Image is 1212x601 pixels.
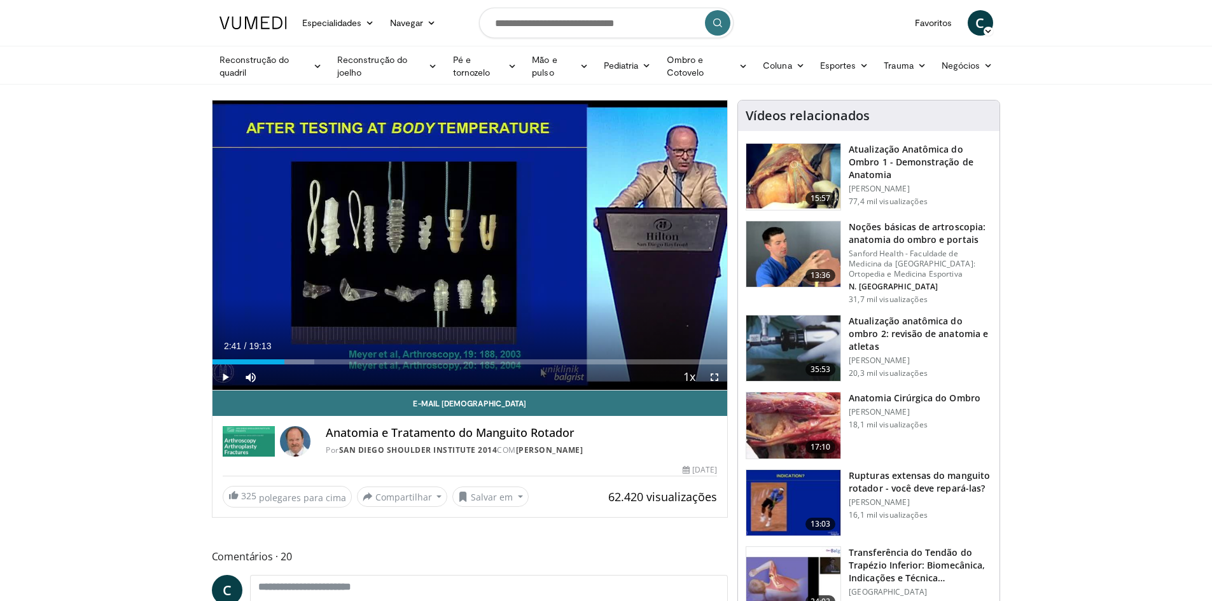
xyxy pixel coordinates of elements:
[849,355,910,366] font: [PERSON_NAME]
[212,359,728,364] div: Progress Bar
[596,53,659,78] a: Pediatria
[223,581,232,599] font: C
[820,60,856,71] font: Esportes
[975,13,984,32] font: C
[746,392,840,459] img: 306176_0003_1.png.150x105_q85_crop-smart_upscale.jpg
[811,193,831,204] font: 15:57
[280,426,310,457] img: Avatar
[281,549,292,563] font: 20
[219,54,289,78] font: Reconstrução do quadril
[497,445,516,455] font: COM
[524,53,596,79] a: Mão e pulso
[849,183,910,194] font: [PERSON_NAME]
[212,364,238,390] button: Play
[219,17,287,29] img: Logotipo da VuMedi
[212,390,728,416] a: E-mail [DEMOGRAPHIC_DATA]
[241,490,256,502] font: 325
[763,60,791,71] font: Coluna
[942,60,980,71] font: Negócios
[249,341,271,351] span: 19:13
[811,518,831,529] font: 13:03
[849,294,928,305] font: 31,7 mil visualizações
[326,445,339,455] font: Por
[676,364,702,390] button: Playback Rate
[224,341,241,351] span: 2:41
[849,586,927,597] font: [GEOGRAPHIC_DATA]
[907,10,960,36] a: Favoritos
[382,10,444,36] a: Navegar
[849,497,910,508] font: [PERSON_NAME]
[746,470,840,536] img: 38533_0000_3.png.150x105_q85_crop-smart_upscale.jpg
[915,17,952,28] font: Favoritos
[259,492,346,504] font: polegares para cima
[746,221,992,305] a: 13:36 Noções básicas de artroscopia: anatomia do ombro e portais Sanford Health - Faculdade de Me...
[692,464,717,475] font: [DATE]
[326,425,575,440] font: Anatomia e Tratamento do Manguito Rotador
[445,53,525,79] a: Pé e tornozelo
[934,53,1001,78] a: Negócios
[746,143,992,211] a: 15:57 Atualização Anatômica do Ombro 1 - Demonstração de Anatomia [PERSON_NAME] 77,4 mil visualiz...
[453,54,491,78] font: Pé e tornozelo
[516,445,583,455] a: [PERSON_NAME]
[238,364,263,390] button: Mute
[811,270,831,280] font: 13:36
[849,406,910,417] font: [PERSON_NAME]
[337,54,407,78] font: Reconstrução do joelho
[849,315,988,352] font: Atualização anatômica do ombro 2: revisão de anatomia e atletas
[413,399,526,408] font: E-mail [DEMOGRAPHIC_DATA]
[849,469,990,494] font: Rupturas extensas do manguito rotador - você deve repará-las?
[811,441,831,452] font: 17:10
[849,509,928,520] font: 16,1 mil visualizações
[746,315,992,382] a: 35:53 Atualização anatômica do ombro 2: revisão de anatomia e atletas [PERSON_NAME] 20,3 mil visu...
[295,10,382,36] a: Especialidades
[330,53,445,79] a: Reconstrução do joelho
[849,368,928,378] font: 20,3 mil visualizações
[223,426,275,457] img: Instituto do Ombro de San Diego 2014
[755,53,812,78] a: Coluna
[223,486,352,508] a: 325 polegares para cima
[884,60,913,71] font: Trauma
[746,392,992,459] a: 17:10 Anatomia Cirúrgica do Ombro [PERSON_NAME] 18,1 mil visualizações
[667,54,704,78] font: Ombro e Cotovelo
[968,10,993,36] a: C
[849,281,938,292] font: N. [GEOGRAPHIC_DATA]
[212,53,330,79] a: Reconstrução do quadril
[811,364,831,375] font: 35:53
[659,53,756,79] a: Ombro e Cotovelo
[532,54,557,78] font: Mão e pulso
[375,491,432,503] font: Compartilhar
[849,143,973,181] font: Atualização Anatômica do Ombro 1 - Demonstração de Anatomia
[746,221,840,287] img: 9534a039-0eaa-4167-96cf-d5be049a70d8.150x105_q85_crop-smart_upscale.jpg
[212,549,273,563] font: Comentários
[849,546,985,584] font: Transferência do Tendão do Trapézio Inferior: Biomecânica, Indicações e Técnica…
[849,221,986,245] font: Noções básicas de artroscopia: anatomia do ombro e portais
[302,17,362,28] font: Especialidades
[702,364,727,390] button: Fullscreen
[849,248,975,279] font: Sanford Health - Faculdade de Medicina da [GEOGRAPHIC_DATA]: Ortopedia e Medicina Esportiva
[746,107,870,124] font: Vídeos relacionados
[604,60,639,71] font: Pediatria
[849,392,980,404] font: Anatomia Cirúrgica do Ombro
[244,341,247,351] span: /
[479,8,734,38] input: Pesquisar tópicos, intervenções
[849,196,928,207] font: 77,4 mil visualizações
[452,487,529,507] button: Salvar em
[339,445,498,455] a: San Diego Shoulder Institute 2014
[876,53,934,78] a: Trauma
[608,489,717,504] font: 62.420 visualizações
[812,53,877,78] a: Esportes
[212,100,728,390] video-js: Video Player
[849,419,928,430] font: 18,1 mil visualizações
[746,315,840,382] img: 49076_0000_3.png.150x105_q85_crop-smart_upscale.jpg
[471,491,513,503] font: Salvar em
[357,487,448,507] button: Compartilhar
[390,17,424,28] font: Navegar
[746,469,992,537] a: 13:03 Rupturas extensas do manguito rotador - você deve repará-las? [PERSON_NAME] 16,1 mil visual...
[746,144,840,210] img: laj_3.png.150x105_q85_crop-smart_upscale.jpg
